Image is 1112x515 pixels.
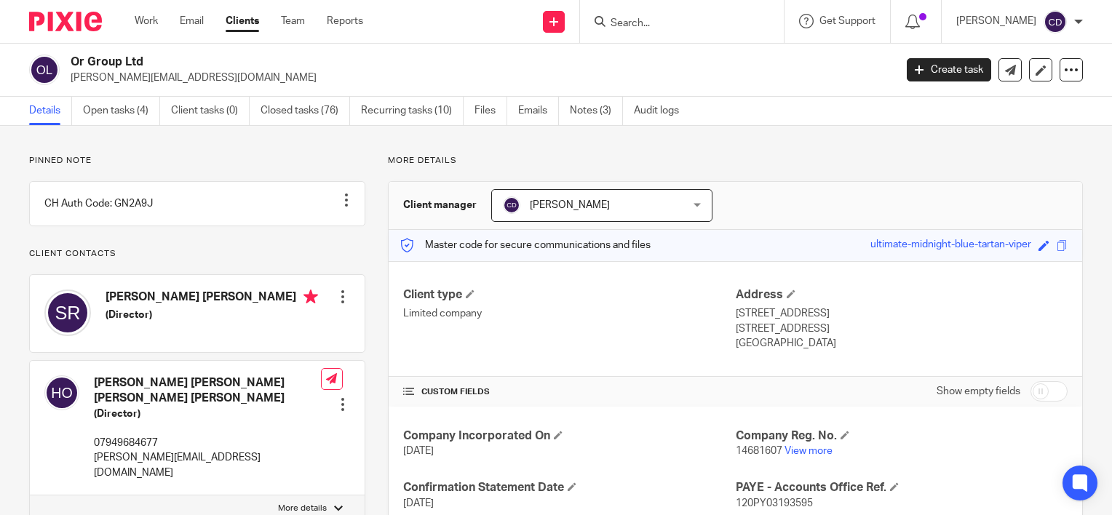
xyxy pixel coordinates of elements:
[94,436,321,450] p: 07949684677
[29,155,365,167] p: Pinned note
[736,446,782,456] span: 14681607
[29,55,60,85] img: svg%3E
[44,290,91,336] img: svg%3E
[94,407,321,421] h5: (Director)
[135,14,158,28] a: Work
[83,97,160,125] a: Open tasks (4)
[403,287,735,303] h4: Client type
[106,290,318,308] h4: [PERSON_NAME] [PERSON_NAME]
[819,16,875,26] span: Get Support
[937,384,1020,399] label: Show empty fields
[94,450,321,480] p: [PERSON_NAME][EMAIL_ADDRESS][DOMAIN_NAME]
[907,58,991,81] a: Create task
[1044,10,1067,33] img: svg%3E
[261,97,350,125] a: Closed tasks (76)
[29,12,102,31] img: Pixie
[785,446,833,456] a: View more
[403,198,477,212] h3: Client manager
[530,200,610,210] span: [PERSON_NAME]
[736,480,1068,495] h4: PAYE - Accounts Office Ref.
[71,55,722,70] h2: Or Group Ltd
[106,308,318,322] h5: (Director)
[303,290,318,304] i: Primary
[736,428,1068,444] h4: Company Reg. No.
[180,14,204,28] a: Email
[609,17,740,31] input: Search
[474,97,507,125] a: Files
[281,14,305,28] a: Team
[736,498,813,508] span: 120PY03193595
[736,322,1068,336] p: [STREET_ADDRESS]
[327,14,363,28] a: Reports
[94,375,321,407] h4: [PERSON_NAME] [PERSON_NAME] [PERSON_NAME] [PERSON_NAME]
[518,97,559,125] a: Emails
[956,14,1036,28] p: [PERSON_NAME]
[226,14,259,28] a: Clients
[29,248,365,260] p: Client contacts
[44,375,79,410] img: svg%3E
[570,97,623,125] a: Notes (3)
[634,97,690,125] a: Audit logs
[503,196,520,214] img: svg%3E
[736,287,1068,303] h4: Address
[736,306,1068,321] p: [STREET_ADDRESS]
[29,97,72,125] a: Details
[278,503,327,514] p: More details
[403,306,735,321] p: Limited company
[400,238,651,252] p: Master code for secure communications and files
[736,336,1068,351] p: [GEOGRAPHIC_DATA]
[403,498,434,508] span: [DATE]
[403,446,434,456] span: [DATE]
[361,97,464,125] a: Recurring tasks (10)
[870,237,1031,254] div: ultimate-midnight-blue-tartan-viper
[403,480,735,495] h4: Confirmation Statement Date
[403,428,735,444] h4: Company Incorporated On
[403,386,735,398] h4: CUSTOM FIELDS
[171,97,250,125] a: Client tasks (0)
[388,155,1083,167] p: More details
[71,71,885,85] p: [PERSON_NAME][EMAIL_ADDRESS][DOMAIN_NAME]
